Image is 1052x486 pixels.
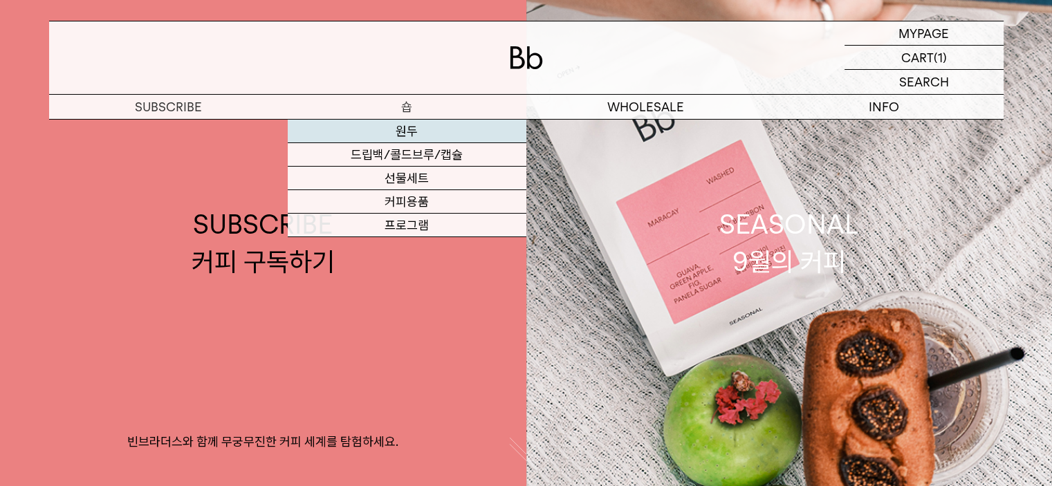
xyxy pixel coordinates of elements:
[288,214,526,237] a: 프로그램
[526,95,765,119] p: WHOLESALE
[49,95,288,119] a: SUBSCRIBE
[719,206,859,279] div: SEASONAL 9월의 커피
[288,120,526,143] a: 원두
[765,95,1004,119] p: INFO
[845,21,1004,46] a: MYPAGE
[192,206,335,279] div: SUBSCRIBE 커피 구독하기
[845,46,1004,70] a: CART (1)
[288,167,526,190] a: 선물세트
[934,46,947,69] p: (1)
[899,70,949,94] p: SEARCH
[901,46,934,69] p: CART
[288,190,526,214] a: 커피용품
[288,95,526,119] a: 숍
[898,21,949,45] p: MYPAGE
[510,46,543,69] img: 로고
[288,143,526,167] a: 드립백/콜드브루/캡슐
